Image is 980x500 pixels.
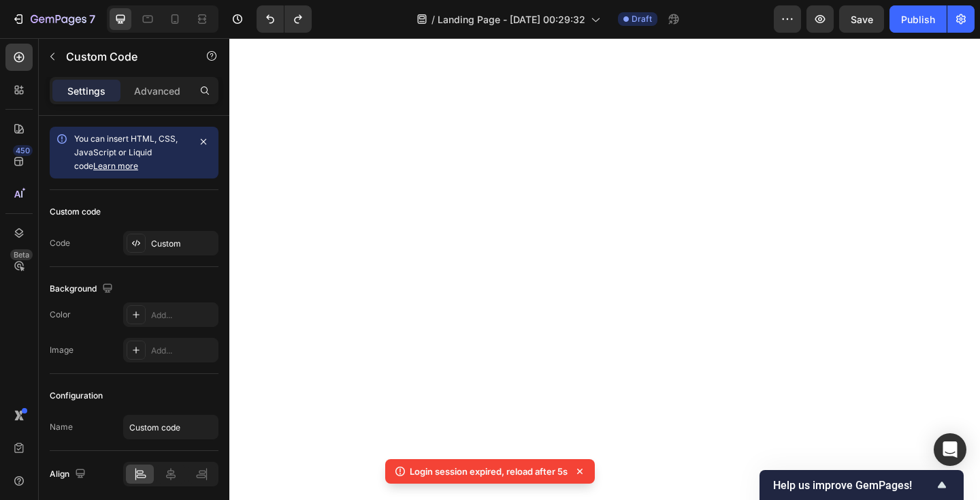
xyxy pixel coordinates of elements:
[151,345,215,357] div: Add...
[901,12,935,27] div: Publish
[773,479,934,492] span: Help us improve GemPages!
[67,84,105,98] p: Settings
[50,465,88,484] div: Align
[50,344,73,356] div: Image
[773,477,950,493] button: Show survey - Help us improve GemPages!
[410,465,568,478] p: Login session expired, reload after 5s
[50,237,70,249] div: Code
[89,11,95,27] p: 7
[151,309,215,322] div: Add...
[66,48,182,65] p: Custom Code
[50,390,103,402] div: Configuration
[74,134,178,171] span: You can insert HTML, CSS, JavaScript or Liquid code
[50,421,73,433] div: Name
[851,14,873,25] span: Save
[50,280,116,298] div: Background
[257,5,312,33] div: Undo/Redo
[229,38,980,500] iframe: Design area
[50,309,71,321] div: Color
[632,13,652,25] span: Draft
[151,238,215,250] div: Custom
[134,84,180,98] p: Advanced
[889,5,947,33] button: Publish
[438,12,585,27] span: Landing Page - [DATE] 00:29:32
[839,5,884,33] button: Save
[13,145,33,156] div: 450
[5,5,101,33] button: 7
[431,12,435,27] span: /
[934,433,966,466] div: Open Intercom Messenger
[10,249,33,260] div: Beta
[93,161,138,171] a: Learn more
[50,206,101,218] div: Custom code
